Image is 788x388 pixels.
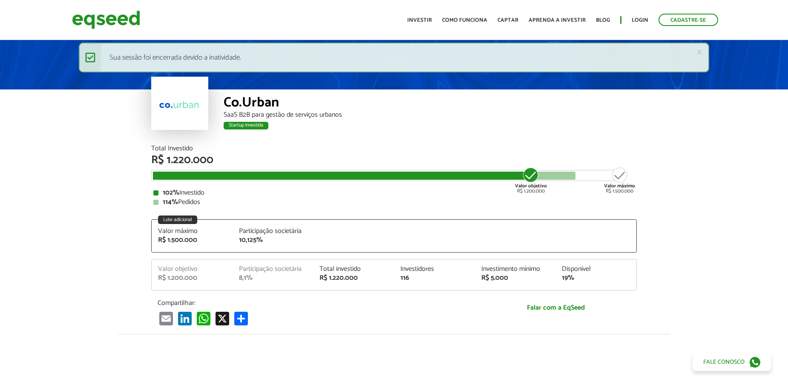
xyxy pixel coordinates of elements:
[239,275,307,282] div: 8,1%
[163,196,178,208] strong: 114%
[151,155,637,166] div: R$ 1.220.000
[442,17,487,23] a: Como funciona
[153,190,635,196] div: Investido
[239,266,307,273] div: Participação societária
[176,311,193,325] a: LinkedIn
[697,48,702,57] a: ×
[515,182,547,190] strong: Valor objetivo
[596,17,610,23] a: Blog
[239,237,307,244] div: 10,125%
[158,275,226,282] div: R$ 1.200.000
[481,275,549,282] div: R$ 5.000
[72,9,140,31] img: EqSeed
[224,112,637,118] div: SaaS B2B para gestão de serviços urbanos
[481,266,549,273] div: Investimento mínimo
[233,311,250,325] a: Compartilhar
[158,228,226,235] div: Valor máximo
[562,275,630,282] div: 19%
[400,275,469,282] div: 116
[158,237,226,244] div: R$ 1.500.000
[319,266,388,273] div: Total investido
[529,17,586,23] a: Aprenda a investir
[79,43,709,72] div: Sua sessão foi encerrada devido a inatividade.
[604,182,635,190] strong: Valor máximo
[632,17,648,23] a: Login
[224,96,637,112] div: Co.Urban
[158,311,175,325] a: Email
[498,17,518,23] a: Captar
[239,228,307,235] div: Participação societária
[481,299,630,316] a: Falar com a EqSeed
[224,122,268,129] div: Startup investida
[158,216,197,224] div: Lote adicional
[163,187,179,198] strong: 102%
[562,266,630,273] div: Disponível
[195,311,212,325] a: WhatsApp
[319,275,388,282] div: R$ 1.220.000
[151,145,637,152] div: Total Investido
[407,17,432,23] a: Investir
[400,266,469,273] div: Investidores
[158,266,226,273] div: Valor objetivo
[659,14,718,26] a: Cadastre-se
[214,311,231,325] a: X
[153,199,635,206] div: Pedidos
[515,167,547,194] div: R$ 1.200.000
[604,167,635,194] div: R$ 1.500.000
[693,353,771,371] a: Fale conosco
[158,299,469,307] p: Compartilhar:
